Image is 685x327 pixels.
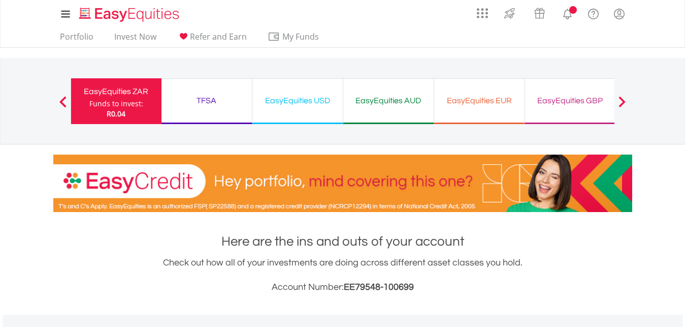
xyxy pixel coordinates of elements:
[349,94,428,108] div: EasyEquities AUD
[56,32,97,47] a: Portfolio
[77,6,183,23] img: EasyEquities_Logo.png
[53,101,73,111] button: Previous
[75,3,183,23] a: Home page
[173,32,251,47] a: Refer and Earn
[89,99,143,109] div: Funds to invest:
[554,3,580,23] a: Notifications
[53,280,632,294] h3: Account Number:
[580,3,606,23] a: FAQ's and Support
[258,94,337,108] div: EasyEquities USD
[344,282,414,292] span: EE79548-100699
[531,94,609,108] div: EasyEquities GBP
[110,32,160,47] a: Invest Now
[606,3,632,25] a: My Profile
[501,5,518,21] img: thrive-v2.svg
[470,3,495,19] a: AppsGrid
[168,94,246,108] div: TFSA
[53,232,632,251] h1: Here are the ins and outs of your account
[77,84,155,99] div: EasyEquities ZAR
[53,155,632,212] img: EasyCredit Promotion Banner
[525,3,554,21] a: Vouchers
[190,31,247,42] span: Refer and Earn
[531,5,548,21] img: vouchers-v2.svg
[477,8,488,19] img: grid-menu-icon.svg
[440,94,518,108] div: EasyEquities EUR
[53,256,632,294] div: Check out how all of your investments are doing across different asset classes you hold.
[268,30,334,43] span: My Funds
[107,109,125,118] span: R0.04
[612,101,632,111] button: Next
